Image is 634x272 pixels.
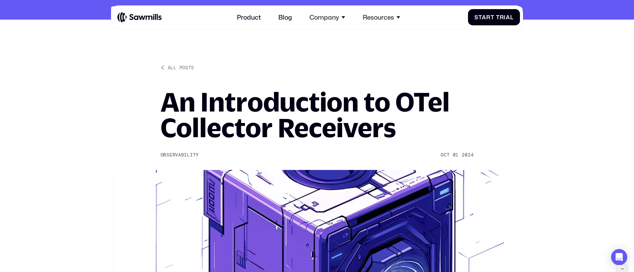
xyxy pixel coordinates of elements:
[274,9,297,26] a: Blog
[468,9,520,25] a: StartTrial
[161,89,474,140] h1: An Introduction to OTel Collector Receivers
[482,14,486,21] span: a
[309,14,339,21] div: Company
[161,64,194,71] a: All posts
[510,14,514,21] span: l
[462,152,473,158] div: 2024
[358,9,405,26] div: Resources
[504,14,506,21] span: i
[486,14,491,21] span: r
[441,152,449,158] div: Oct
[478,14,482,21] span: t
[363,14,394,21] div: Resources
[611,249,627,265] div: Open Intercom Messenger
[506,14,510,21] span: a
[232,9,266,26] a: Product
[491,14,494,21] span: t
[453,152,459,158] div: 01
[474,14,478,21] span: S
[500,14,504,21] span: r
[161,152,199,158] div: Observability
[496,14,500,21] span: T
[168,64,194,71] div: All posts
[305,9,350,26] div: Company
